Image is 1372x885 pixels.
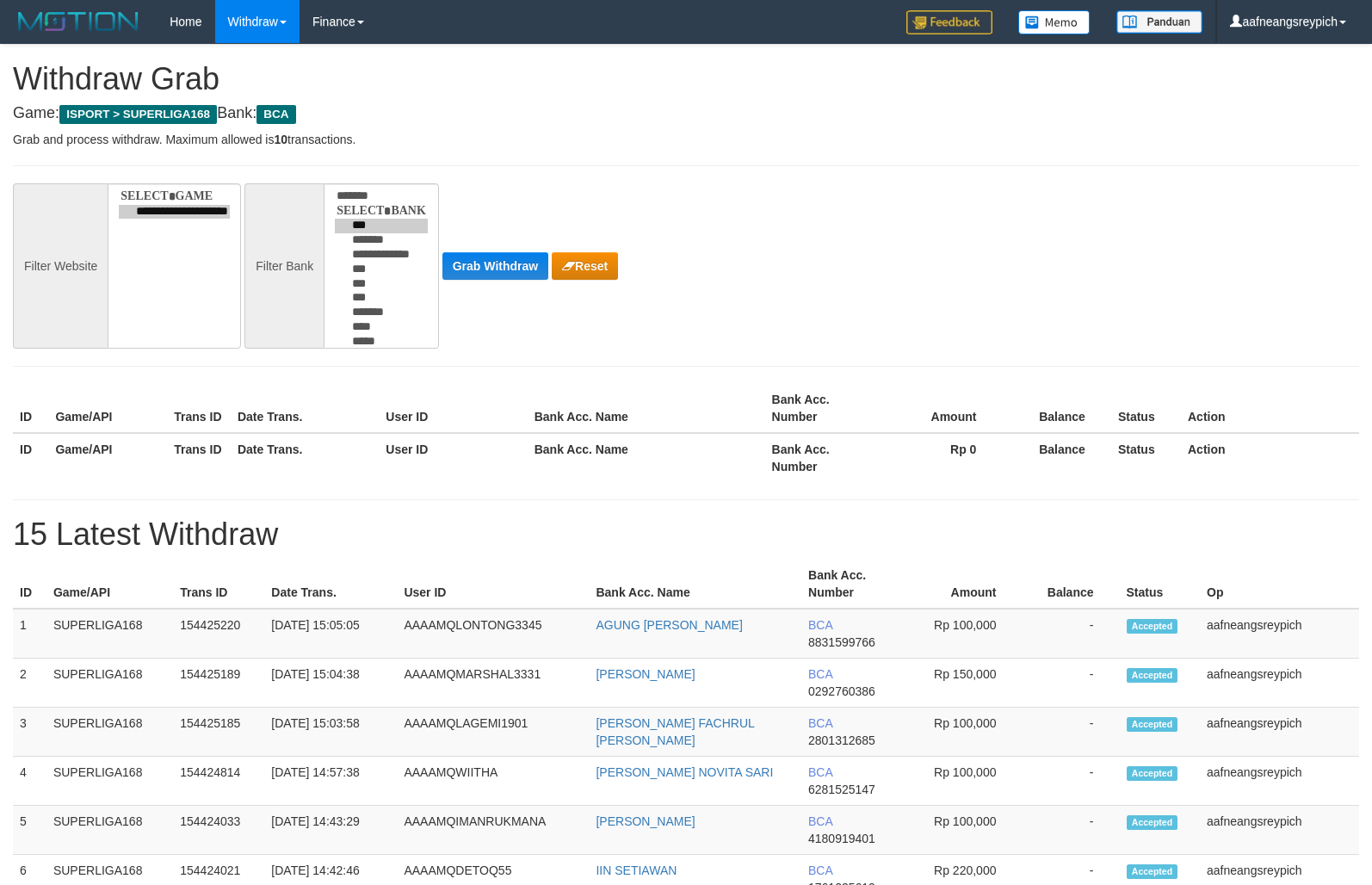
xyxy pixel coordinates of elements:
td: 154425189 [173,659,264,708]
button: Grab Withdraw [442,252,548,280]
td: Rp 100,000 [907,609,1022,659]
h1: 15 Latest Withdraw [13,517,1359,552]
td: 4 [13,757,46,806]
div: Filter Bank [244,183,324,349]
td: [DATE] 15:05:05 [264,609,397,659]
th: Action [1181,433,1359,482]
td: - [1022,609,1119,659]
strong: 10 [274,133,287,146]
td: aafneangsreypich [1200,609,1359,659]
th: ID [13,384,48,433]
span: 8831599766 [808,635,875,649]
th: ID [13,433,48,482]
span: BCA [808,716,832,730]
th: Rp 0 [883,433,1002,482]
h4: Game: Bank: [13,105,1359,122]
th: Trans ID [167,433,231,482]
th: Bank Acc. Number [801,560,907,609]
p: Grab and process withdraw. Maximum allowed is transactions. [13,131,1359,148]
td: - [1022,806,1119,855]
a: [PERSON_NAME] FACHRUL [PERSON_NAME] [596,716,754,747]
td: 2 [13,659,46,708]
a: IIN SETIAWAN [596,863,677,877]
th: Date Trans. [264,560,397,609]
td: 154425185 [173,708,264,757]
th: Op [1200,560,1359,609]
td: 5 [13,806,46,855]
td: SUPERLIGA168 [46,806,173,855]
th: Status [1111,384,1181,433]
th: Balance [1002,433,1110,482]
span: BCA [808,765,832,779]
img: panduan.png [1116,10,1202,34]
td: AAAAMQWIITHA [397,757,589,806]
span: 0292760386 [808,684,875,698]
span: 6281525147 [808,783,875,796]
td: 1 [13,609,46,659]
span: 2801312685 [808,733,875,747]
th: Trans ID [173,560,264,609]
a: AGUNG [PERSON_NAME] [596,618,742,632]
th: Trans ID [167,384,231,433]
td: 154424033 [173,806,264,855]
span: Accepted [1127,864,1178,879]
th: Game/API [48,433,167,482]
span: ISPORT > SUPERLIGA168 [59,105,217,124]
span: Accepted [1127,668,1178,683]
td: - [1022,659,1119,708]
td: aafneangsreypich [1200,757,1359,806]
th: Game/API [46,560,173,609]
th: Balance [1022,560,1119,609]
td: SUPERLIGA168 [46,708,173,757]
span: BCA [808,814,832,828]
td: AAAAMQLONTONG3345 [397,609,589,659]
th: Date Trans. [231,384,379,433]
span: BCA [808,667,832,681]
td: aafneangsreypich [1200,659,1359,708]
a: [PERSON_NAME] [596,814,695,828]
td: AAAAMQMARSHAL3331 [397,659,589,708]
span: Accepted [1127,717,1178,732]
th: Bank Acc. Name [528,384,765,433]
td: AAAAMQIMANRUKMANA [397,806,589,855]
th: Amount [883,384,1002,433]
td: [DATE] 14:43:29 [264,806,397,855]
td: SUPERLIGA168 [46,757,173,806]
img: Feedback.jpg [906,10,992,34]
td: 3 [13,708,46,757]
a: [PERSON_NAME] NOVITA SARI [596,765,773,779]
span: BCA [256,105,295,124]
img: Button%20Memo.svg [1018,10,1091,34]
th: Bank Acc. Number [765,433,884,482]
th: Bank Acc. Name [528,433,765,482]
span: BCA [808,618,832,632]
th: Status [1120,560,1201,609]
td: SUPERLIGA168 [46,609,173,659]
div: Filter Website [13,183,108,349]
span: 4180919401 [808,832,875,845]
img: MOTION_logo.png [13,9,144,34]
th: Bank Acc. Name [589,560,801,609]
th: Amount [907,560,1022,609]
span: BCA [808,863,832,877]
th: Status [1111,433,1181,482]
th: Action [1181,384,1359,433]
th: User ID [379,433,527,482]
th: Balance [1002,384,1110,433]
th: ID [13,560,46,609]
span: Accepted [1127,815,1178,830]
td: Rp 100,000 [907,757,1022,806]
span: Accepted [1127,619,1178,634]
td: aafneangsreypich [1200,708,1359,757]
span: Accepted [1127,766,1178,781]
h1: Withdraw Grab [13,62,1359,96]
td: [DATE] 15:03:58 [264,708,397,757]
th: Date Trans. [231,433,379,482]
th: Game/API [48,384,167,433]
td: 154424814 [173,757,264,806]
td: Rp 100,000 [907,708,1022,757]
td: aafneangsreypich [1200,806,1359,855]
button: Reset [552,252,618,280]
td: 154425220 [173,609,264,659]
td: [DATE] 15:04:38 [264,659,397,708]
